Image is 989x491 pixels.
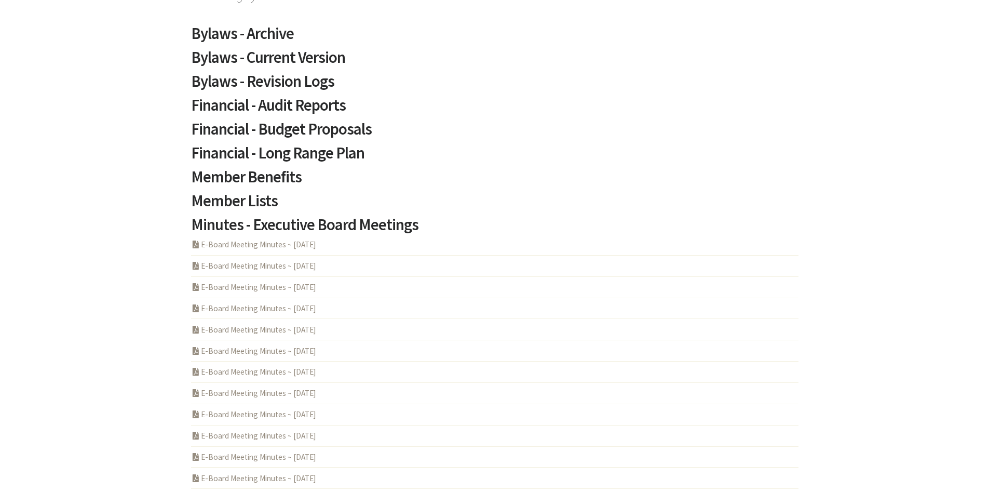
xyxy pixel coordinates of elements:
[191,261,316,271] a: E-Board Meeting Minutes ~ [DATE]
[191,474,201,482] i: PDF Acrobat Document
[191,241,201,248] i: PDF Acrobat Document
[191,473,316,483] a: E-Board Meeting Minutes ~ [DATE]
[191,409,316,419] a: E-Board Meeting Minutes ~ [DATE]
[191,145,798,169] a: Financial - Long Range Plan
[191,169,798,193] a: Member Benefits
[191,304,201,312] i: PDF Acrobat Document
[191,217,798,241] a: Minutes - Executive Board Meetings
[191,25,798,49] a: Bylaws - Archive
[191,452,316,462] a: E-Board Meeting Minutes ~ [DATE]
[191,431,316,441] a: E-Board Meeting Minutes ~ [DATE]
[191,325,316,335] a: E-Board Meeting Minutes ~ [DATE]
[191,262,201,270] i: PDF Acrobat Document
[191,368,201,376] i: PDF Acrobat Document
[191,73,798,97] a: Bylaws - Revision Logs
[191,121,798,145] a: Financial - Budget Proposals
[191,367,316,377] a: E-Board Meeting Minutes ~ [DATE]
[191,389,201,397] i: PDF Acrobat Document
[191,432,201,440] i: PDF Acrobat Document
[191,283,201,291] i: PDF Acrobat Document
[191,193,798,217] a: Member Lists
[191,453,201,461] i: PDF Acrobat Document
[191,303,316,313] a: E-Board Meeting Minutes ~ [DATE]
[191,49,798,73] a: Bylaws - Current Version
[191,346,316,356] a: E-Board Meeting Minutes ~ [DATE]
[191,326,201,334] i: PDF Acrobat Document
[191,347,201,355] i: PDF Acrobat Document
[191,240,316,249] a: E-Board Meeting Minutes ~ [DATE]
[191,97,798,121] a: Financial - Audit Reports
[191,388,316,398] a: E-Board Meeting Minutes ~ [DATE]
[191,282,316,292] a: E-Board Meeting Minutes ~ [DATE]
[191,410,201,418] i: PDF Acrobat Document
